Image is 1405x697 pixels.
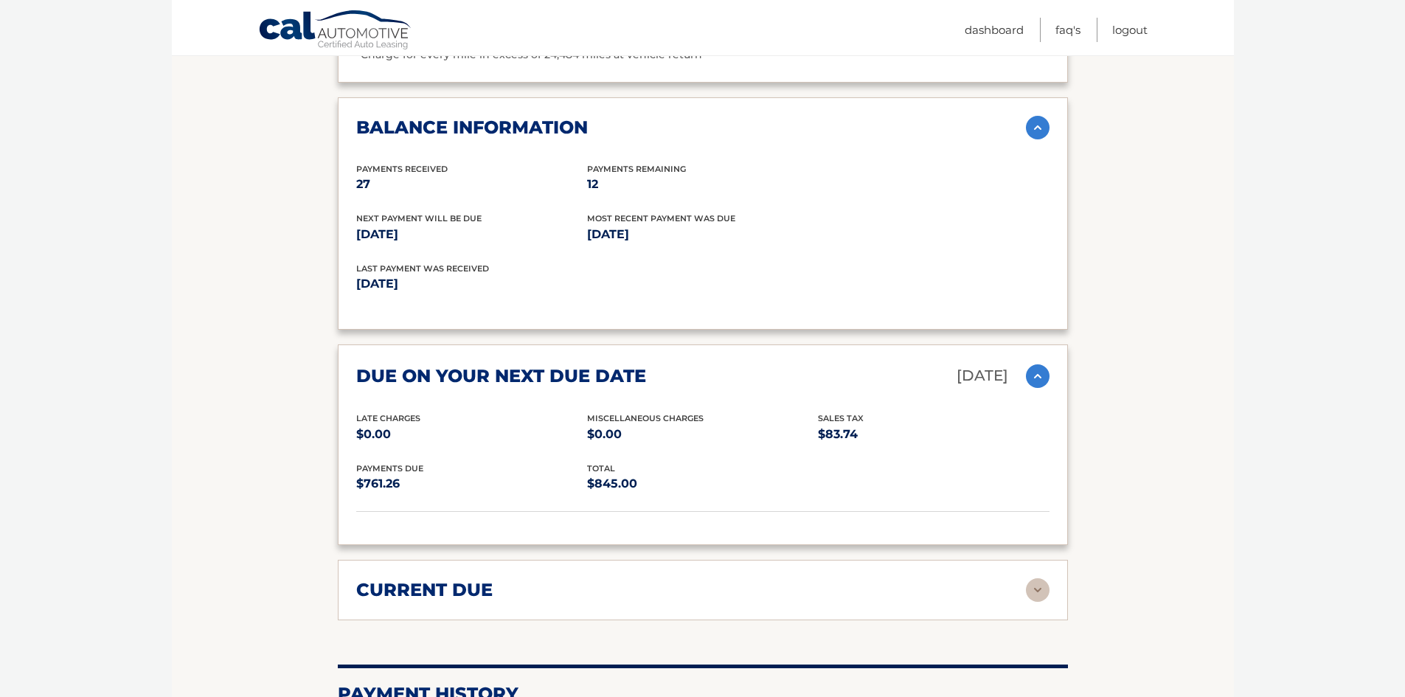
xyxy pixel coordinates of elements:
span: Most Recent Payment Was Due [587,213,735,223]
img: accordion-active.svg [1026,364,1050,388]
img: accordion-rest.svg [1026,578,1050,602]
p: $761.26 [356,474,587,494]
p: $0.00 [587,424,818,445]
p: [DATE] [356,224,587,245]
span: *Charge for every mile in excess of 24,484 miles at vehicle return [356,48,702,61]
h2: current due [356,579,493,601]
p: [DATE] [957,363,1008,389]
a: Dashboard [965,18,1024,42]
a: FAQ's [1055,18,1080,42]
span: total [587,463,615,474]
p: [DATE] [587,224,818,245]
h2: balance information [356,117,588,139]
span: Miscellaneous Charges [587,413,704,423]
a: Cal Automotive [258,10,413,52]
a: Logout [1112,18,1148,42]
span: Sales Tax [818,413,864,423]
p: $83.74 [818,424,1049,445]
span: Payments Remaining [587,164,686,174]
span: Late Charges [356,413,420,423]
p: $0.00 [356,424,587,445]
p: 27 [356,174,587,195]
img: accordion-active.svg [1026,116,1050,139]
h2: due on your next due date [356,365,646,387]
p: 12 [587,174,818,195]
span: Payments Due [356,463,423,474]
span: Payments Received [356,164,448,174]
span: Next Payment will be due [356,213,482,223]
p: $845.00 [587,474,818,494]
p: [DATE] [356,274,703,294]
span: Last Payment was received [356,263,489,274]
